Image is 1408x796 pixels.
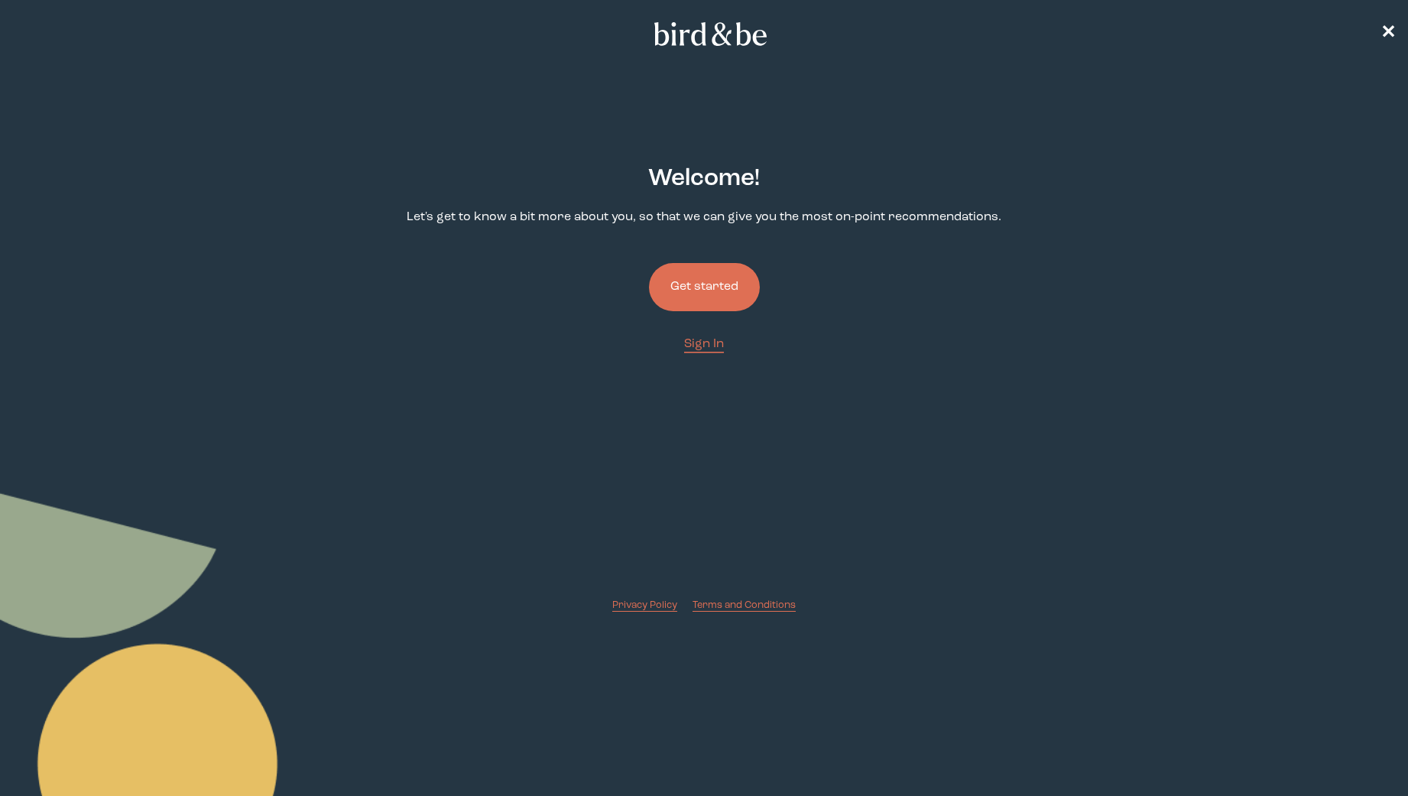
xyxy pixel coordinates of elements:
[407,209,1001,226] p: Let's get to know a bit more about you, so that we can give you the most on-point recommendations.
[684,338,724,350] span: Sign In
[1380,24,1396,43] span: ✕
[648,161,760,197] h2: Welcome !
[612,600,677,610] span: Privacy Policy
[649,239,760,336] a: Get started
[1380,21,1396,47] a: ✕
[684,336,724,353] a: Sign In
[612,598,677,612] a: Privacy Policy
[693,600,796,610] span: Terms and Conditions
[693,598,796,612] a: Terms and Conditions
[1332,724,1393,781] iframe: Gorgias live chat messenger
[649,263,760,311] button: Get started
